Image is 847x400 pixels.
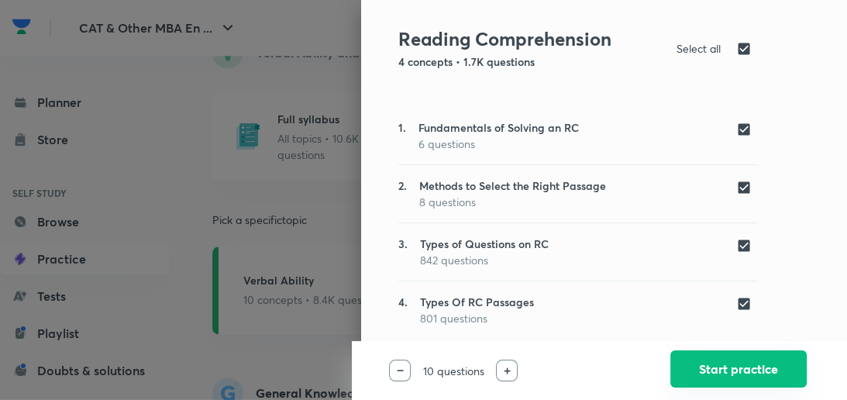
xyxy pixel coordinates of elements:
[398,236,408,268] h5: 3.
[419,194,606,210] p: 8 questions
[420,294,534,310] h5: Types Of RC Passages
[419,178,606,194] h5: Methods to Select the Right Passage
[670,350,807,388] button: Start practice
[418,136,579,152] p: 6 questions
[420,236,549,252] h5: Types of Questions on RC
[398,28,657,50] h3: Reading Comprehension
[398,178,407,210] h5: 2.
[398,119,406,152] h5: 1.
[420,310,534,326] p: 801 questions
[411,363,496,379] p: 10 questions
[504,367,511,374] img: increase
[398,294,408,326] h5: 4.
[677,40,721,57] h5: Select all
[418,119,579,136] h5: Fundamentals of Solving an RC
[420,252,549,268] p: 842 questions
[398,53,657,70] p: 4 concepts • 1.7K questions
[397,370,404,371] img: decrease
